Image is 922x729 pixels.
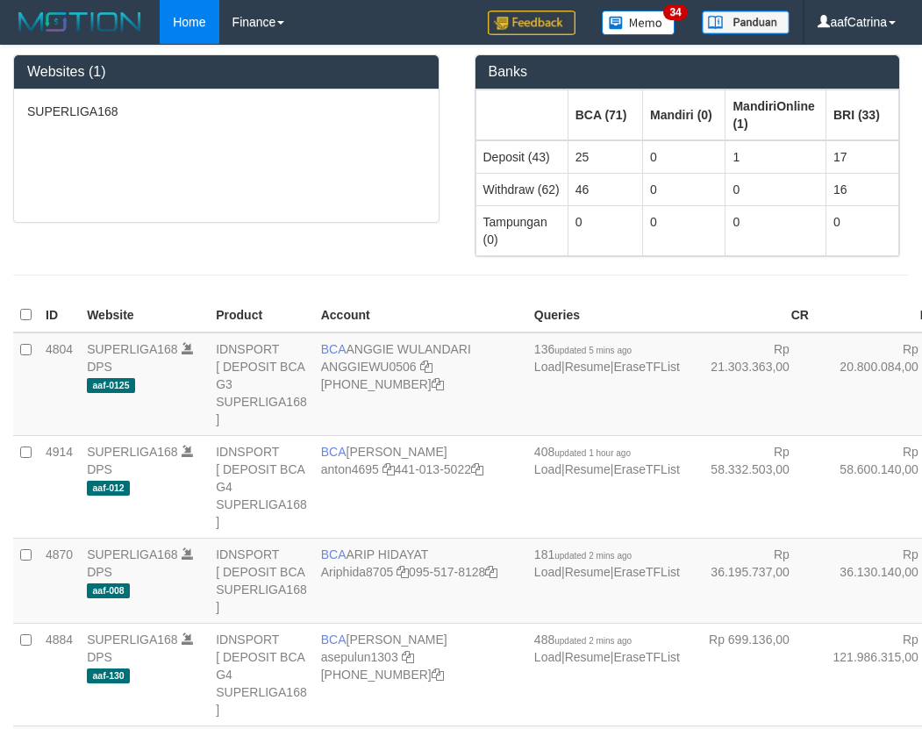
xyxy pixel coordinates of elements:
[321,342,347,356] span: BCA
[725,140,826,174] td: 1
[534,633,632,647] span: 488
[826,173,898,205] td: 16
[209,298,314,332] th: Product
[602,11,675,35] img: Button%20Memo.svg
[382,462,395,476] a: Copy anton4695 to clipboard
[534,547,632,561] span: 181
[80,435,209,538] td: DPS
[475,89,568,140] th: Group: activate to sort column ascending
[642,173,725,205] td: 0
[534,547,680,579] span: | |
[568,140,642,174] td: 25
[613,360,679,374] a: EraseTFList
[568,173,642,205] td: 46
[554,551,632,561] span: updated 2 mins ago
[314,623,527,725] td: [PERSON_NAME] [PHONE_NUMBER]
[314,435,527,538] td: [PERSON_NAME] 441-013-5022
[642,205,725,255] td: 0
[489,64,887,80] h3: Banks
[321,547,347,561] span: BCA
[485,565,497,579] a: Copy 0955178128 to clipboard
[321,360,417,374] a: ANGGIEWU0506
[321,462,379,476] a: anton4695
[565,462,611,476] a: Resume
[314,298,527,332] th: Account
[209,538,314,623] td: IDNSPORT [ DEPOSIT BCA SUPERLIGA168 ]
[534,633,680,664] span: | |
[87,668,130,683] span: aaf-130
[475,173,568,205] td: Withdraw (62)
[534,565,561,579] a: Load
[475,140,568,174] td: Deposit (43)
[39,435,80,538] td: 4914
[826,140,898,174] td: 17
[613,565,679,579] a: EraseTFList
[534,445,631,459] span: 408
[27,64,425,80] h3: Websites (1)
[568,205,642,255] td: 0
[321,445,347,459] span: BCA
[725,205,826,255] td: 0
[554,448,631,458] span: updated 1 hour ago
[687,538,816,623] td: Rp 36.195.737,00
[80,623,209,725] td: DPS
[321,633,347,647] span: BCA
[39,538,80,623] td: 4870
[87,633,178,647] a: SUPERLIGA168
[565,360,611,374] a: Resume
[209,332,314,436] td: IDNSPORT [ DEPOSIT BCA G3 SUPERLIGA168 ]
[87,583,130,598] span: aaf-008
[687,332,816,436] td: Rp 21.303.363,00
[663,4,687,20] span: 34
[432,377,444,391] a: Copy 4062213373 to clipboard
[565,565,611,579] a: Resume
[475,205,568,255] td: Tampungan (0)
[488,11,575,35] img: Feedback.jpg
[87,547,178,561] a: SUPERLIGA168
[826,89,898,140] th: Group: activate to sort column ascending
[420,360,432,374] a: Copy ANGGIEWU0506 to clipboard
[702,11,790,34] img: panduan.png
[568,89,642,140] th: Group: activate to sort column ascending
[613,462,679,476] a: EraseTFList
[554,346,632,355] span: updated 5 mins ago
[314,538,527,623] td: ARIP HIDAYAT 095-517-8128
[80,538,209,623] td: DPS
[321,565,394,579] a: Ariphida8705
[314,332,527,436] td: ANGGIE WULANDARI [PHONE_NUMBER]
[39,298,80,332] th: ID
[534,445,680,476] span: | |
[534,342,632,356] span: 136
[642,140,725,174] td: 0
[87,445,178,459] a: SUPERLIGA168
[87,342,178,356] a: SUPERLIGA168
[725,89,826,140] th: Group: activate to sort column ascending
[565,650,611,664] a: Resume
[687,298,816,332] th: CR
[39,332,80,436] td: 4804
[27,103,425,120] p: SUPERLIGA168
[87,481,130,496] span: aaf-012
[402,650,414,664] a: Copy asepulun1303 to clipboard
[321,650,398,664] a: asepulun1303
[534,462,561,476] a: Load
[687,435,816,538] td: Rp 58.332.503,00
[209,435,314,538] td: IDNSPORT [ DEPOSIT BCA G4 SUPERLIGA168 ]
[613,650,679,664] a: EraseTFList
[826,205,898,255] td: 0
[397,565,409,579] a: Copy Ariphida8705 to clipboard
[13,9,147,35] img: MOTION_logo.png
[432,668,444,682] a: Copy 4062281875 to clipboard
[527,298,687,332] th: Queries
[471,462,483,476] a: Copy 4410135022 to clipboard
[80,298,209,332] th: Website
[642,89,725,140] th: Group: activate to sort column ascending
[534,650,561,664] a: Load
[80,332,209,436] td: DPS
[209,623,314,725] td: IDNSPORT [ DEPOSIT BCA G4 SUPERLIGA168 ]
[534,342,680,374] span: | |
[725,173,826,205] td: 0
[554,636,632,646] span: updated 2 mins ago
[87,378,135,393] span: aaf-0125
[534,360,561,374] a: Load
